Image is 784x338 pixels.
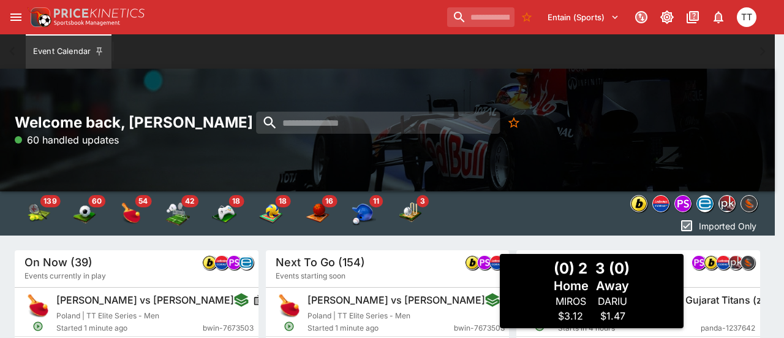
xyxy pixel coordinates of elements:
div: pricekinetics [718,195,736,212]
span: Events for [DATE] [526,270,587,282]
img: pandascore.png [692,256,706,269]
div: bwin [465,255,480,270]
h6: [PERSON_NAME] vs [PERSON_NAME] [307,294,485,307]
div: Basketball [305,201,330,226]
span: Poland | TT Elite Series - Men [56,311,159,320]
div: bwin [630,195,647,212]
img: volleyball [258,201,283,226]
img: lclkafka.png [653,196,669,212]
img: betradar.png [697,196,713,212]
img: pricekinetics.png [729,256,742,269]
div: betradar [696,195,714,212]
div: Soccer [72,201,97,226]
div: Badminton [165,201,190,226]
img: sportingsolutions.jpeg [741,256,755,269]
div: lclkafka [716,255,731,270]
img: betradar.png [239,256,253,269]
div: Tennis [26,201,50,226]
p: 60 handled updates [15,133,119,147]
svg: Open [32,321,43,332]
button: Event Calendar [26,34,111,69]
div: Table Tennis [119,201,143,226]
img: cricket [398,201,423,226]
span: 3 [417,195,429,207]
button: settings [617,256,630,269]
div: pandascore [692,255,706,270]
span: panda-1237642 [701,322,755,334]
div: bwin [202,255,217,270]
span: Started 1 minute ago [56,322,203,334]
button: open drawer [5,6,27,28]
img: PriceKinetics Logo [27,5,51,29]
span: 60 [88,195,105,207]
span: 18 [228,195,244,207]
span: Poland | TT Elite Series - Men [307,311,410,320]
img: Sportsbook Management [54,20,120,26]
div: pricekinetics [728,255,743,270]
input: search [256,112,500,134]
img: pricekinetics.png [719,196,735,212]
img: bwin.png [704,256,718,269]
div: betradar [239,255,254,270]
img: basketball [305,201,330,226]
span: bwin-7673503 [453,322,504,334]
span: Starts in 4 hours [558,322,701,334]
img: esports.png [526,293,553,320]
img: PriceKinetics [54,9,145,18]
div: lclkafka [652,195,669,212]
span: Started 1 minute ago [307,322,454,334]
img: sportingsolutions.jpeg [741,196,757,212]
input: search [447,7,514,27]
span: bwin-7673503 [203,322,254,334]
button: No Bookmarks [517,7,537,27]
div: pandascore [477,255,492,270]
button: Select Tenant [540,7,627,27]
img: baseball [352,201,376,226]
img: pandascore.png [227,256,241,269]
span: 16 [322,195,337,207]
button: Connected to PK [630,6,652,28]
div: sportingsolutions [741,255,755,270]
div: Thaddeus Taylor [737,7,756,27]
div: pandascore [674,195,692,212]
span: 11 [369,195,383,207]
img: lclkafka.png [215,256,228,269]
span: Events currently in play [24,270,106,282]
h5: Next To Go (154) [276,255,365,269]
span: 139 [40,195,60,207]
img: bwin.png [466,256,479,269]
button: No Bookmarks [502,112,524,134]
img: table_tennis [119,201,143,226]
img: pandascore.png [675,196,691,212]
span: eCricket | eCricket - EPC [558,311,646,320]
img: soccer [72,201,97,226]
h6: [PERSON_NAME] vs [PERSON_NAME] [56,294,234,307]
img: pandascore.png [478,256,491,269]
button: Documentation [682,6,704,28]
div: lclkafka [489,255,504,270]
div: Volleyball [258,201,283,226]
img: bwin.png [631,196,647,212]
img: bwin.png [203,256,216,269]
span: Events starting soon [276,270,345,282]
svg: Open [284,321,295,332]
div: Cricket [398,201,423,226]
img: lclkafka.png [490,256,503,269]
span: 54 [135,195,151,207]
div: lclkafka [214,255,229,270]
img: table_tennis.png [24,293,51,320]
div: Esports [212,201,236,226]
img: table_tennis.png [276,293,303,320]
h2: Welcome back, [PERSON_NAME] [15,113,258,132]
img: lclkafka.png [717,256,730,269]
img: tennis [26,201,50,226]
button: Toggle light/dark mode [656,6,678,28]
div: Baseball [352,201,376,226]
div: sportingsolutions [741,195,758,212]
div: Event type filters [628,191,760,216]
svg: Open [535,321,546,332]
button: Notifications [707,6,729,28]
div: bwin [704,255,718,270]
span: 18 [275,195,290,207]
p: Imported Only [699,220,756,232]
